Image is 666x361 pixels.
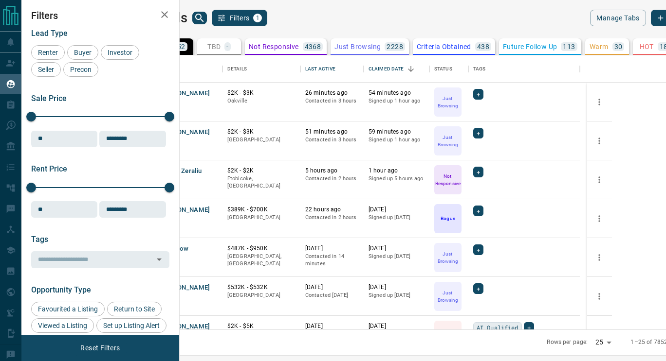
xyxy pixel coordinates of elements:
[63,62,98,77] div: Precon
[305,214,359,222] p: Contacted in 2 hours
[477,43,489,50] p: 438
[524,322,534,333] div: +
[369,136,425,144] p: Signed up 1 hour ago
[369,175,425,183] p: Signed up 5 hours ago
[31,302,105,316] div: Favourited a Listing
[305,283,359,292] p: [DATE]
[369,89,425,97] p: 54 minutes ago
[35,322,91,329] span: Viewed a Listing
[212,10,268,26] button: Filters1
[31,164,67,173] span: Rent Price
[31,285,91,294] span: Opportunity Type
[369,206,425,214] p: [DATE]
[477,245,480,255] span: +
[227,167,296,175] p: $2K - $2K
[31,45,65,60] div: Renter
[192,12,207,24] button: search button
[227,214,296,222] p: [GEOGRAPHIC_DATA]
[435,289,461,304] p: Just Browsing
[334,43,381,50] p: Just Browsing
[31,318,94,333] div: Viewed a Listing
[563,43,575,50] p: 113
[477,128,480,138] span: +
[35,49,61,56] span: Renter
[227,128,296,136] p: $2K - $3K
[527,323,531,332] span: +
[31,10,169,21] h2: Filters
[305,322,359,330] p: [DATE]
[305,175,359,183] p: Contacted in 2 hours
[592,172,607,187] button: more
[369,97,425,105] p: Signed up 1 hour ago
[35,305,101,313] span: Favourited a Listing
[31,94,67,103] span: Sale Price
[435,250,461,265] p: Just Browsing
[254,15,261,21] span: 1
[31,62,61,77] div: Seller
[404,62,418,76] button: Sort
[96,318,166,333] div: Set up Listing Alert
[592,328,607,343] button: more
[154,55,222,83] div: Name
[152,253,166,266] button: Open
[71,49,95,56] span: Buyer
[473,283,483,294] div: +
[640,43,654,50] p: HOT
[369,253,425,260] p: Signed up [DATE]
[473,55,486,83] div: Tags
[369,128,425,136] p: 59 minutes ago
[592,95,607,109] button: more
[364,55,429,83] div: Claimed Date
[473,206,483,216] div: +
[305,128,359,136] p: 51 minutes ago
[305,43,321,50] p: 4368
[435,172,461,187] p: Not Responsive
[305,97,359,105] p: Contacted in 3 hours
[477,323,518,332] span: AI Qualified
[473,128,483,138] div: +
[305,136,359,144] p: Contacted in 3 hours
[434,55,452,83] div: Status
[111,305,158,313] span: Return to Site
[369,55,404,83] div: Claimed Date
[547,338,588,346] p: Rows per page:
[369,244,425,253] p: [DATE]
[74,340,126,356] button: Reset Filters
[369,283,425,292] p: [DATE]
[473,89,483,100] div: +
[305,89,359,97] p: 26 minutes ago
[104,49,136,56] span: Investor
[159,167,202,176] button: Erblina Zeraliu
[227,89,296,97] p: $2K - $3K
[107,302,162,316] div: Return to Site
[249,43,299,50] p: Not Responsive
[159,283,210,292] button: [PERSON_NAME]
[369,292,425,299] p: Signed up [DATE]
[227,97,296,105] p: Oakville
[159,89,210,98] button: [PERSON_NAME]
[227,283,296,292] p: $532K - $532K
[468,55,580,83] div: Tags
[429,55,468,83] div: Status
[435,95,461,109] p: Just Browsing
[300,55,364,83] div: Last Active
[369,322,425,330] p: [DATE]
[227,206,296,214] p: $389K - $700K
[305,244,359,253] p: [DATE]
[477,284,480,293] span: +
[592,134,607,148] button: more
[614,43,623,50] p: 30
[159,206,210,215] button: [PERSON_NAME]
[67,45,98,60] div: Buyer
[435,134,461,148] p: Just Browsing
[101,45,139,60] div: Investor
[227,175,296,190] p: Etobicoke, [GEOGRAPHIC_DATA]
[227,244,296,253] p: $487K - $950K
[305,206,359,214] p: 22 hours ago
[592,335,615,349] div: 25
[227,55,247,83] div: Details
[67,66,95,73] span: Precon
[305,253,359,268] p: Contacted in 14 minutes
[441,215,455,222] p: Bogus
[477,206,480,216] span: +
